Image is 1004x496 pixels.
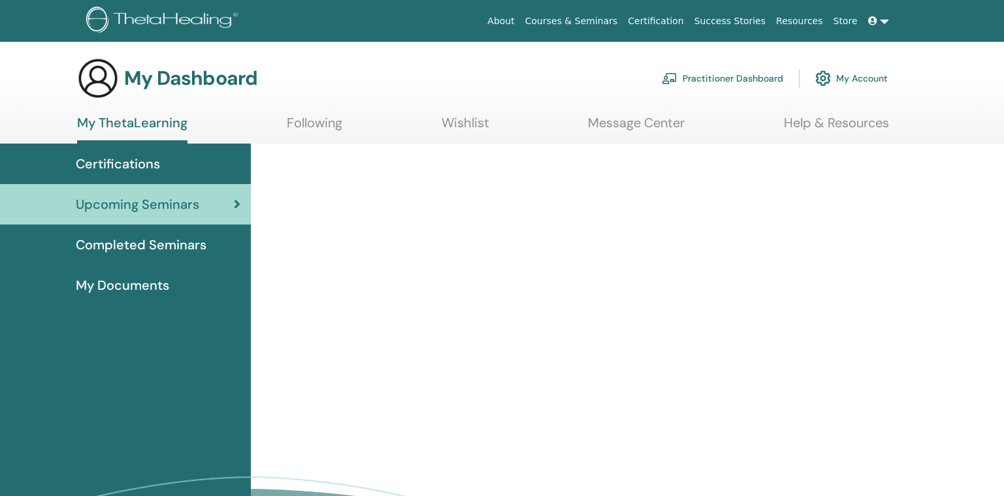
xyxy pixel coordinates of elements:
span: Completed Seminars [76,235,206,255]
img: cog.svg [815,67,831,89]
a: About [482,9,519,33]
span: My Documents [76,275,169,295]
span: Upcoming Seminars [76,194,199,214]
span: Certifications [76,154,160,174]
a: Wishlist [442,115,489,140]
a: My ThetaLearning [77,115,187,144]
a: Store [828,9,863,33]
a: Help & Resources [784,115,889,140]
img: logo.png [86,7,242,36]
a: Message Center [588,115,685,140]
img: chalkboard-teacher.svg [662,72,677,84]
a: Certification [623,9,688,33]
a: Success Stories [689,9,771,33]
a: Resources [771,9,828,33]
a: Following [287,115,342,140]
a: Practitioner Dashboard [662,64,783,93]
h3: My Dashboard [124,67,257,90]
a: Courses & Seminars [520,9,623,33]
a: My Account [815,64,888,93]
img: generic-user-icon.jpg [77,57,119,99]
